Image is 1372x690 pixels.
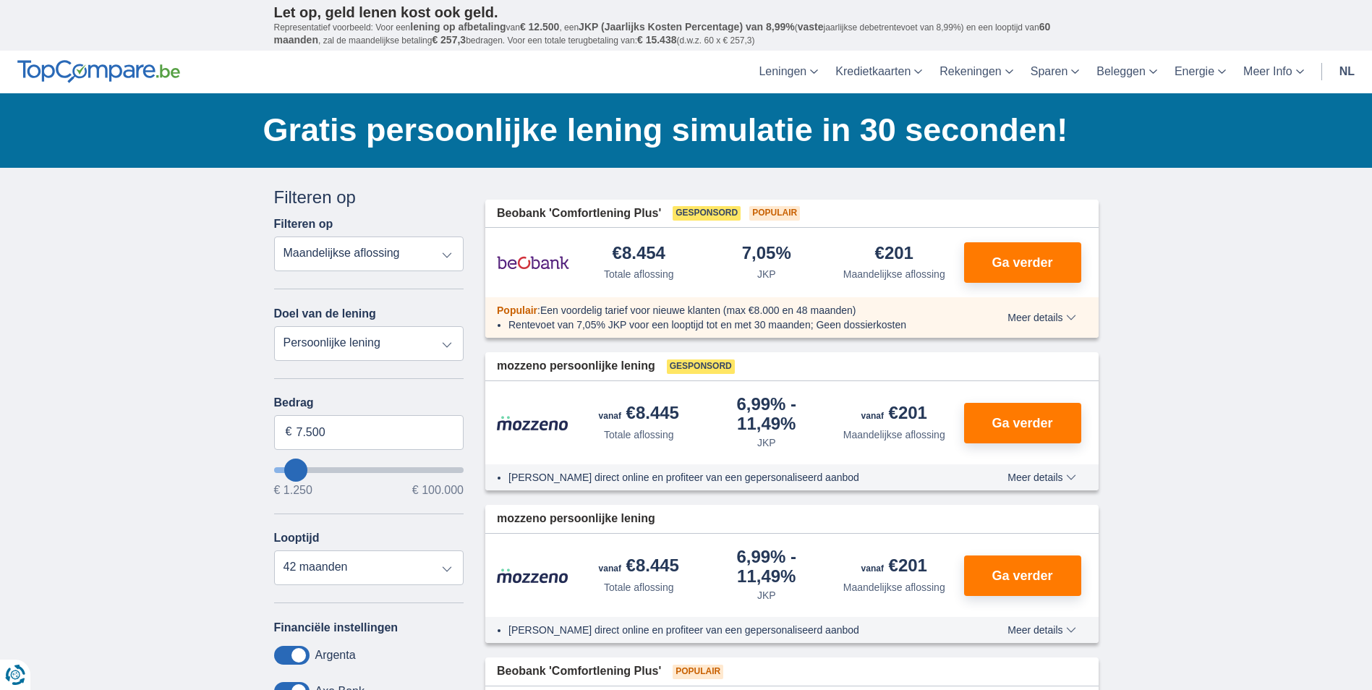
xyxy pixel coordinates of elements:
[274,485,312,496] span: € 1.250
[843,427,945,442] div: Maandelijkse aflossing
[412,485,464,496] span: € 100.000
[964,403,1081,443] button: Ga verder
[875,244,913,264] div: €201
[508,623,955,637] li: [PERSON_NAME] direct online en profiteer van een gepersonaliseerd aanbod
[485,303,966,318] div: :
[992,417,1052,430] span: Ga verder
[997,312,1086,323] button: Meer details
[992,569,1052,582] span: Ga verder
[750,51,827,93] a: Leningen
[274,621,399,634] label: Financiële instellingen
[497,415,569,431] img: product.pl.alt Mozzeno
[579,21,795,33] span: JKP (Jaarlijks Kosten Percentage) van 8,99%
[497,568,569,584] img: product.pl.alt Mozzeno
[997,624,1086,636] button: Meer details
[540,304,856,316] span: Een voordelig tarief voor nieuwe klanten (max €8.000 en 48 maanden)
[274,185,464,210] div: Filteren op
[992,256,1052,269] span: Ga verder
[274,396,464,409] label: Bedrag
[520,21,560,33] span: € 12.500
[709,396,825,433] div: 6,99%
[497,511,655,527] span: mozzeno persoonlijke lening
[497,304,537,316] span: Populair
[497,244,569,281] img: product.pl.alt Beobank
[1088,51,1166,93] a: Beleggen
[827,51,931,93] a: Kredietkaarten
[1235,51,1313,93] a: Meer Info
[274,4,1099,21] p: Let op, geld lenen kost ook geld.
[997,472,1086,483] button: Meer details
[757,267,776,281] div: JKP
[742,244,791,264] div: 7,05%
[274,467,464,473] input: wantToBorrow
[673,206,741,221] span: Gesponsord
[1166,51,1235,93] a: Energie
[667,359,735,374] span: Gesponsord
[274,307,376,320] label: Doel van de lening
[286,424,292,440] span: €
[274,21,1099,47] p: Representatief voorbeeld: Voor een van , een ( jaarlijkse debetrentevoet van 8,99%) en een loopti...
[613,244,665,264] div: €8.454
[931,51,1021,93] a: Rekeningen
[263,108,1099,153] h1: Gratis persoonlijke lening simulatie in 30 seconden!
[17,60,180,83] img: TopCompare
[757,588,776,602] div: JKP
[1022,51,1088,93] a: Sparen
[274,532,320,545] label: Looptijd
[964,555,1081,596] button: Ga verder
[637,34,677,46] span: € 15.438
[432,34,466,46] span: € 257,3
[1007,472,1075,482] span: Meer details
[497,358,655,375] span: mozzeno persoonlijke lening
[757,435,776,450] div: JKP
[604,427,674,442] div: Totale aflossing
[798,21,824,33] span: vaste
[410,21,506,33] span: lening op afbetaling
[497,663,661,680] span: Beobank 'Comfortlening Plus'
[497,205,661,222] span: Beobank 'Comfortlening Plus'
[673,665,723,679] span: Populair
[599,404,679,425] div: €8.445
[604,580,674,595] div: Totale aflossing
[599,557,679,577] div: €8.445
[964,242,1081,283] button: Ga verder
[604,267,674,281] div: Totale aflossing
[861,557,927,577] div: €201
[315,649,356,662] label: Argenta
[843,580,945,595] div: Maandelijkse aflossing
[861,404,927,425] div: €201
[274,21,1051,46] span: 60 maanden
[274,218,333,231] label: Filteren op
[709,548,825,585] div: 6,99%
[1007,312,1075,323] span: Meer details
[508,318,955,332] li: Rentevoet van 7,05% JKP voor een looptijd tot en met 30 maanden; Geen dossierkosten
[749,206,800,221] span: Populair
[508,470,955,485] li: [PERSON_NAME] direct online en profiteer van een gepersonaliseerd aanbod
[1331,51,1363,93] a: nl
[843,267,945,281] div: Maandelijkse aflossing
[1007,625,1075,635] span: Meer details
